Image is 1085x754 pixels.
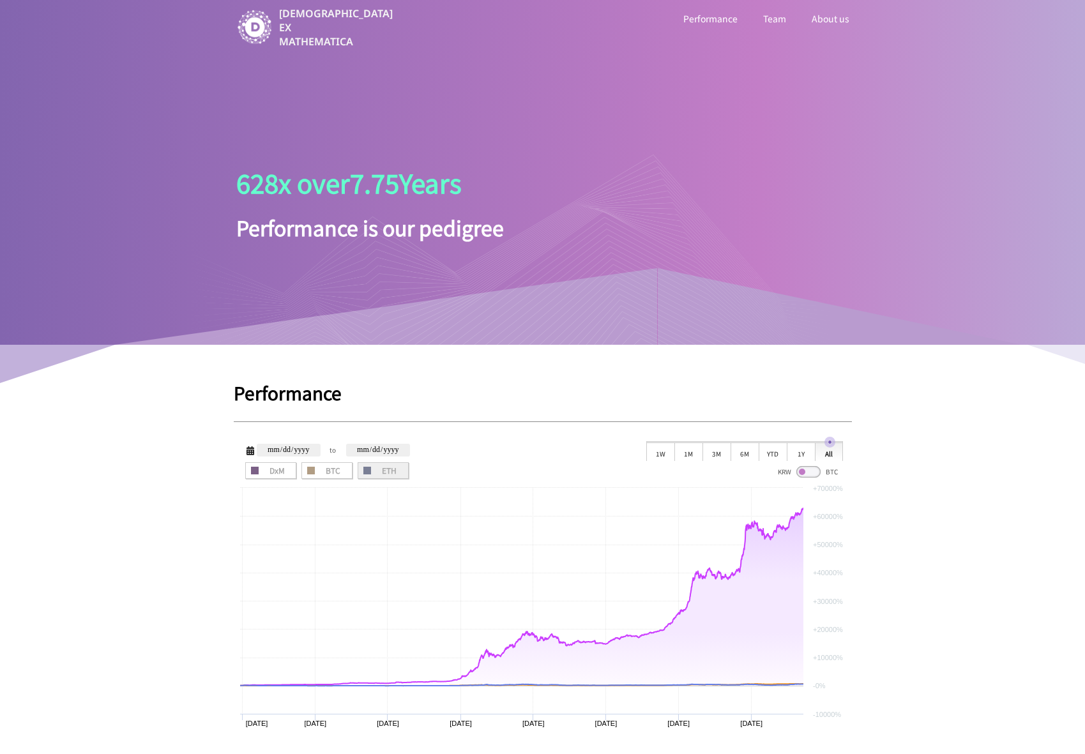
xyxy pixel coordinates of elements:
[813,485,843,492] text: +70000%
[778,467,791,476] span: KRW
[667,720,690,727] text: [DATE]
[304,720,326,727] text: [DATE]
[236,9,273,46] img: image
[826,467,838,476] span: BTC
[681,10,740,27] a: Performance
[813,626,843,633] text: +20000%
[813,682,826,690] text: -0%
[813,513,843,520] text: +60000%
[674,442,702,461] div: 1M
[646,442,674,461] div: 1W
[740,720,763,727] text: [DATE]
[815,442,843,461] div: All
[279,6,395,49] p: [DEMOGRAPHIC_DATA] EX MATHEMATICA
[450,720,472,727] text: [DATE]
[787,442,815,461] div: 1Y
[813,711,841,718] text: -10000%
[595,720,617,727] text: [DATE]
[234,383,852,402] h1: Performance
[362,467,404,474] span: ETH
[330,444,337,456] span: to
[761,10,789,27] a: Team
[306,467,348,474] span: BTC
[702,442,731,461] div: 3M
[377,720,399,727] text: [DATE]
[813,569,843,577] text: +40000%
[809,10,852,27] a: About us
[245,720,268,727] text: [DATE]
[813,654,843,661] text: +10000%
[813,541,843,548] text: +50000%
[731,442,759,461] div: 6M
[250,467,292,474] span: DxM
[522,720,544,727] text: [DATE]
[813,598,843,605] text: +30000%
[759,442,787,461] div: YTD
